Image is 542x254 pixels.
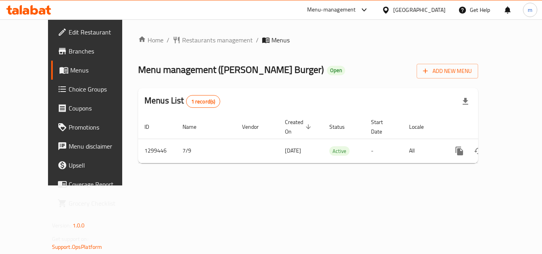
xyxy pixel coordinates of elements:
[186,95,221,108] div: Total records count
[285,145,301,156] span: [DATE]
[450,141,469,160] button: more
[528,6,532,14] span: m
[186,98,220,105] span: 1 record(s)
[417,64,478,78] button: Add New Menu
[144,95,220,108] h2: Menus List
[365,139,403,163] td: -
[73,220,85,231] span: 1.0.0
[69,199,132,208] span: Grocery Checklist
[51,118,138,137] a: Promotions
[69,160,132,170] span: Upsell
[393,6,446,14] div: [GEOGRAPHIC_DATA]
[51,194,138,213] a: Grocery Checklist
[242,122,269,132] span: Vendor
[138,35,163,45] a: Home
[51,23,138,42] a: Edit Restaurant
[52,242,102,252] a: Support.OpsPlatform
[307,5,356,15] div: Menu-management
[167,35,169,45] li: /
[329,146,350,156] div: Active
[138,35,478,45] nav: breadcrumb
[144,122,160,132] span: ID
[329,147,350,156] span: Active
[138,115,532,163] table: enhanced table
[403,139,444,163] td: All
[183,122,207,132] span: Name
[285,117,313,136] span: Created On
[329,122,355,132] span: Status
[69,46,132,56] span: Branches
[182,35,253,45] span: Restaurants management
[138,61,324,78] span: Menu management ( [PERSON_NAME] Burger )
[256,35,259,45] li: /
[173,35,253,45] a: Restaurants management
[52,234,88,244] span: Get support on:
[51,137,138,156] a: Menu disclaimer
[409,122,434,132] span: Locale
[371,117,393,136] span: Start Date
[51,61,138,80] a: Menus
[69,122,132,132] span: Promotions
[69,141,132,151] span: Menu disclaimer
[423,66,472,76] span: Add New Menu
[51,80,138,99] a: Choice Groups
[51,156,138,175] a: Upsell
[271,35,290,45] span: Menus
[456,92,475,111] div: Export file
[469,141,488,160] button: Change Status
[69,103,132,113] span: Coupons
[444,115,532,139] th: Actions
[69,27,132,37] span: Edit Restaurant
[51,99,138,118] a: Coupons
[176,139,236,163] td: 7/9
[69,180,132,189] span: Coverage Report
[51,42,138,61] a: Branches
[327,67,345,74] span: Open
[69,84,132,94] span: Choice Groups
[138,139,176,163] td: 1299446
[52,220,71,231] span: Version:
[70,65,132,75] span: Menus
[51,175,138,194] a: Coverage Report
